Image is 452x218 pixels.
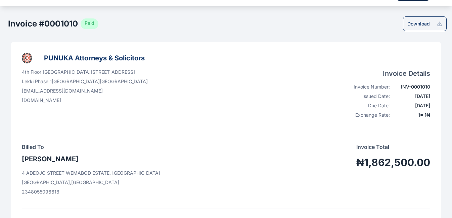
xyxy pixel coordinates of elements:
div: Invoice Number: [346,84,390,90]
div: [DATE] [394,93,430,100]
div: INV-0001010 [394,84,430,90]
span: Paid [81,18,98,29]
p: [EMAIL_ADDRESS][DOMAIN_NAME] [22,88,148,94]
p: [DOMAIN_NAME] [22,97,148,104]
div: Issued Date: [346,93,390,100]
div: Download [407,20,430,27]
button: Invoice #0001010 Paid [5,16,98,31]
p: 4th Floor [GEOGRAPHIC_DATA][STREET_ADDRESS] [22,69,148,75]
h3: [PERSON_NAME] [22,154,160,164]
div: Due Date: [346,102,390,109]
div: [DATE] [394,102,430,109]
h3: PUNUKA Attorneys & Solicitors [44,53,145,63]
div: Exchange Rate: [346,112,390,118]
div: 1 = 1 ₦ [394,112,430,118]
img: businessLogo [22,53,32,63]
p: [GEOGRAPHIC_DATA] , [GEOGRAPHIC_DATA] [22,179,160,186]
p: Invoice Total [356,143,430,151]
p: 2348055096618 [22,188,160,195]
h2: Invoice # 0001010 [8,18,78,29]
h4: Billed To [22,143,160,151]
h1: ₦1,862,500.00 [356,156,430,168]
p: 4 ADEOJO STREET WEMABOD ESTATE, [GEOGRAPHIC_DATA] [22,170,160,176]
h4: Invoice Details [346,69,430,78]
p: Lekki Phase 1 [GEOGRAPHIC_DATA] [GEOGRAPHIC_DATA] [22,78,148,85]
